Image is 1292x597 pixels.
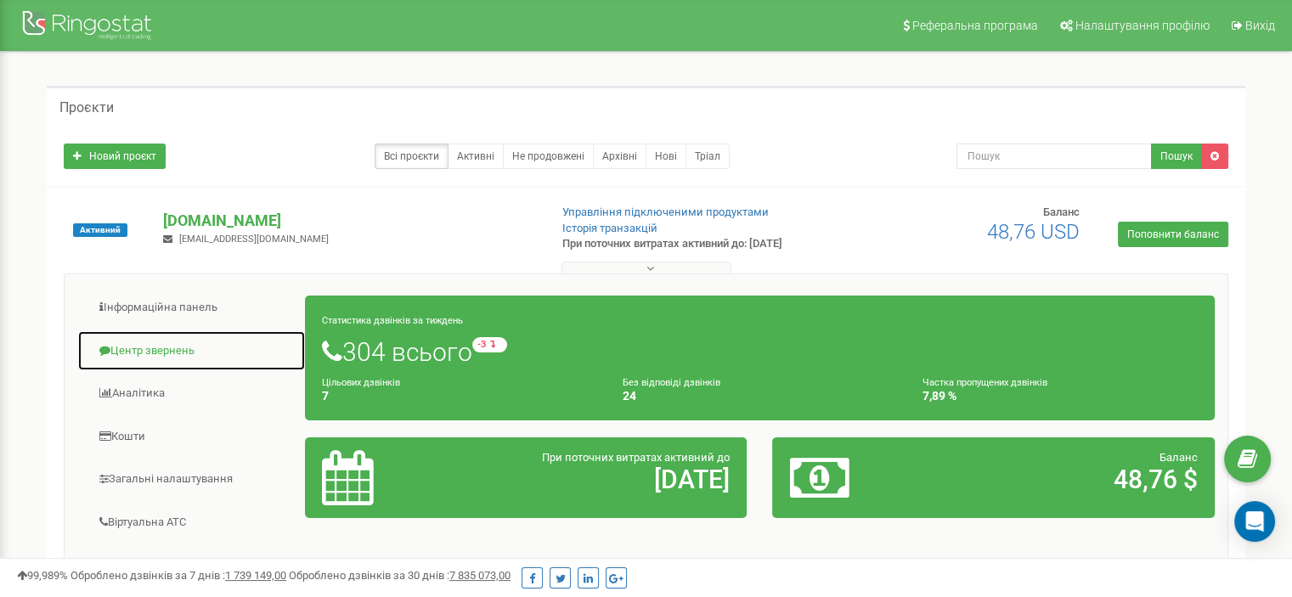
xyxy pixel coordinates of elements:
a: Активні [448,144,504,169]
span: Налаштування профілю [1075,19,1210,32]
a: Поповнити баланс [1118,222,1228,247]
small: Цільових дзвінків [322,377,400,388]
u: 1 739 149,00 [225,569,286,582]
p: [DOMAIN_NAME] [163,210,534,232]
small: Статистика дзвінків за тиждень [322,315,463,326]
span: Баланс [1159,451,1198,464]
span: Баланс [1043,206,1080,218]
span: Активний [73,223,127,237]
a: Історія транзакцій [562,222,657,234]
input: Пошук [956,144,1152,169]
u: 7 835 073,00 [449,569,511,582]
a: Архівні [593,144,646,169]
h4: 7,89 % [922,390,1198,403]
h1: 304 всього [322,337,1198,366]
span: 48,76 USD [987,220,1080,244]
h5: Проєкти [59,100,114,115]
h2: [DATE] [466,465,730,493]
span: Оброблено дзвінків за 7 днів : [71,569,286,582]
span: Оброблено дзвінків за 30 днів : [289,569,511,582]
a: Центр звернень [77,330,306,372]
span: 99,989% [17,569,68,582]
a: Загальні налаштування [77,459,306,500]
a: Не продовжені [503,144,594,169]
a: Управління підключеними продуктами [562,206,769,218]
a: Нові [646,144,686,169]
a: Тріал [685,144,730,169]
h4: 7 [322,390,597,403]
span: При поточних витратах активний до [542,451,730,464]
small: -3 [472,337,507,352]
a: Всі проєкти [375,144,449,169]
a: Інформаційна панель [77,287,306,329]
div: Open Intercom Messenger [1234,501,1275,542]
button: Пошук [1151,144,1202,169]
a: Наскрізна аналітика [77,544,306,586]
small: Частка пропущених дзвінків [922,377,1047,388]
a: Новий проєкт [64,144,166,169]
a: Аналiтика [77,373,306,414]
h4: 24 [623,390,898,403]
a: Кошти [77,416,306,458]
small: Без відповіді дзвінків [623,377,720,388]
p: При поточних витратах активний до: [DATE] [562,236,834,252]
a: Віртуальна АТС [77,502,306,543]
span: Вихід [1245,19,1275,32]
span: [EMAIL_ADDRESS][DOMAIN_NAME] [179,234,329,245]
h2: 48,76 $ [934,465,1198,493]
span: Реферальна програма [912,19,1038,32]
